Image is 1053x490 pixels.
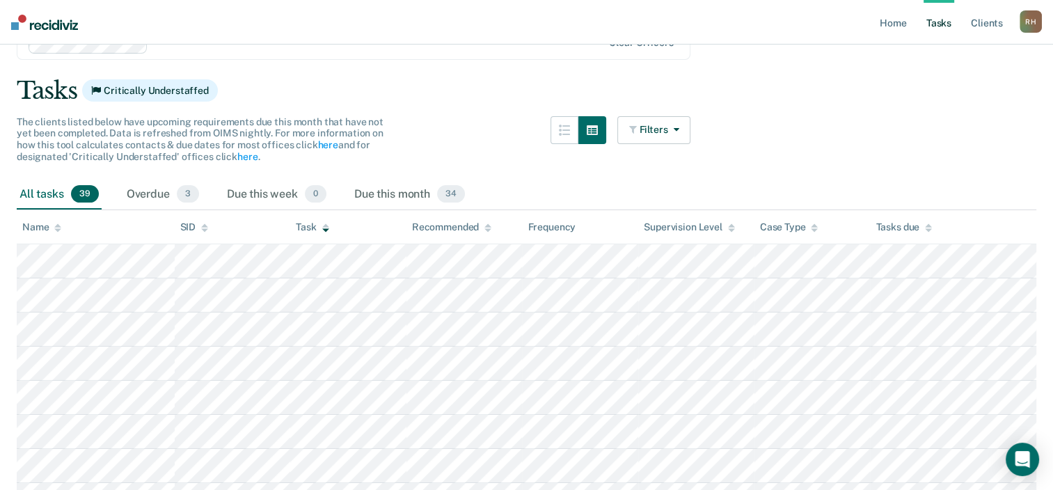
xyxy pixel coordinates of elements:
div: Task [296,221,328,233]
div: SID [180,221,209,233]
img: Recidiviz [11,15,78,30]
span: The clients listed below have upcoming requirements due this month that have not yet been complet... [17,116,383,162]
span: 39 [71,185,99,203]
span: Critically Understaffed [82,79,218,102]
div: All tasks39 [17,180,102,210]
div: Overdue3 [124,180,202,210]
div: Tasks due [876,221,932,233]
a: here [237,151,258,162]
div: Supervision Level [644,221,735,233]
div: Recommended [412,221,491,233]
span: 0 [305,185,326,203]
div: Name [22,221,61,233]
button: Filters [617,116,691,144]
div: Open Intercom Messenger [1006,443,1039,476]
div: Tasks [17,77,1036,105]
button: RH [1020,10,1042,33]
div: R H [1020,10,1042,33]
div: Frequency [528,221,576,233]
div: Due this week0 [224,180,329,210]
span: 34 [437,185,465,203]
span: 3 [177,185,199,203]
div: Case Type [760,221,818,233]
a: here [317,139,338,150]
div: Due this month34 [351,180,468,210]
